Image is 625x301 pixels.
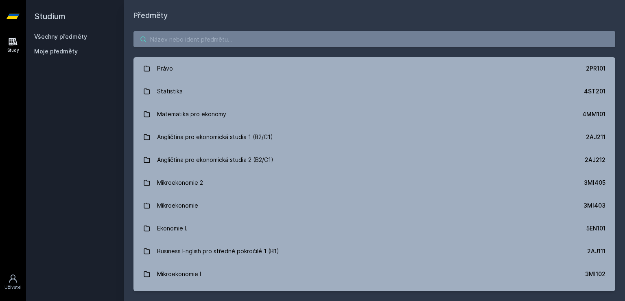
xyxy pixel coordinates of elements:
[157,106,226,122] div: Matematika pro ekonomy
[586,64,605,73] div: 2PR101
[157,152,273,168] div: Angličtina pro ekonomická studia 2 (B2/C1)
[157,129,273,145] div: Angličtina pro ekonomická studia 1 (B2/C1)
[133,10,615,21] h1: Předměty
[157,197,198,214] div: Mikroekonomie
[133,31,615,47] input: Název nebo ident předmětu…
[586,133,605,141] div: 2AJ211
[133,80,615,103] a: Statistika 4ST201
[157,266,201,282] div: Mikroekonomie I
[133,217,615,240] a: Ekonomie I. 5EN101
[4,284,22,290] div: Uživatel
[157,60,173,77] div: Právo
[157,175,203,191] div: Mikroekonomie 2
[34,47,78,55] span: Moje předměty
[157,220,188,237] div: Ekonomie I.
[584,179,605,187] div: 3MI405
[157,83,183,100] div: Statistika
[2,33,24,58] a: Study
[586,224,605,232] div: 5EN101
[133,103,615,126] a: Matematika pro ekonomy 4MM101
[587,247,605,255] div: 2AJ111
[133,194,615,217] a: Mikroekonomie 3MI403
[133,57,615,80] a: Právo 2PR101
[133,148,615,171] a: Angličtina pro ekonomická studia 2 (B2/C1) 2AJ212
[584,87,605,95] div: 4ST201
[582,110,605,118] div: 4MM101
[583,201,605,210] div: 3MI403
[34,33,87,40] a: Všechny předměty
[2,270,24,294] a: Uživatel
[133,263,615,286] a: Mikroekonomie I 3MI102
[133,126,615,148] a: Angličtina pro ekonomická studia 1 (B2/C1) 2AJ211
[585,270,605,278] div: 3MI102
[133,240,615,263] a: Business English pro středně pokročilé 1 (B1) 2AJ111
[7,47,19,53] div: Study
[157,243,279,259] div: Business English pro středně pokročilé 1 (B1)
[585,156,605,164] div: 2AJ212
[133,171,615,194] a: Mikroekonomie 2 3MI405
